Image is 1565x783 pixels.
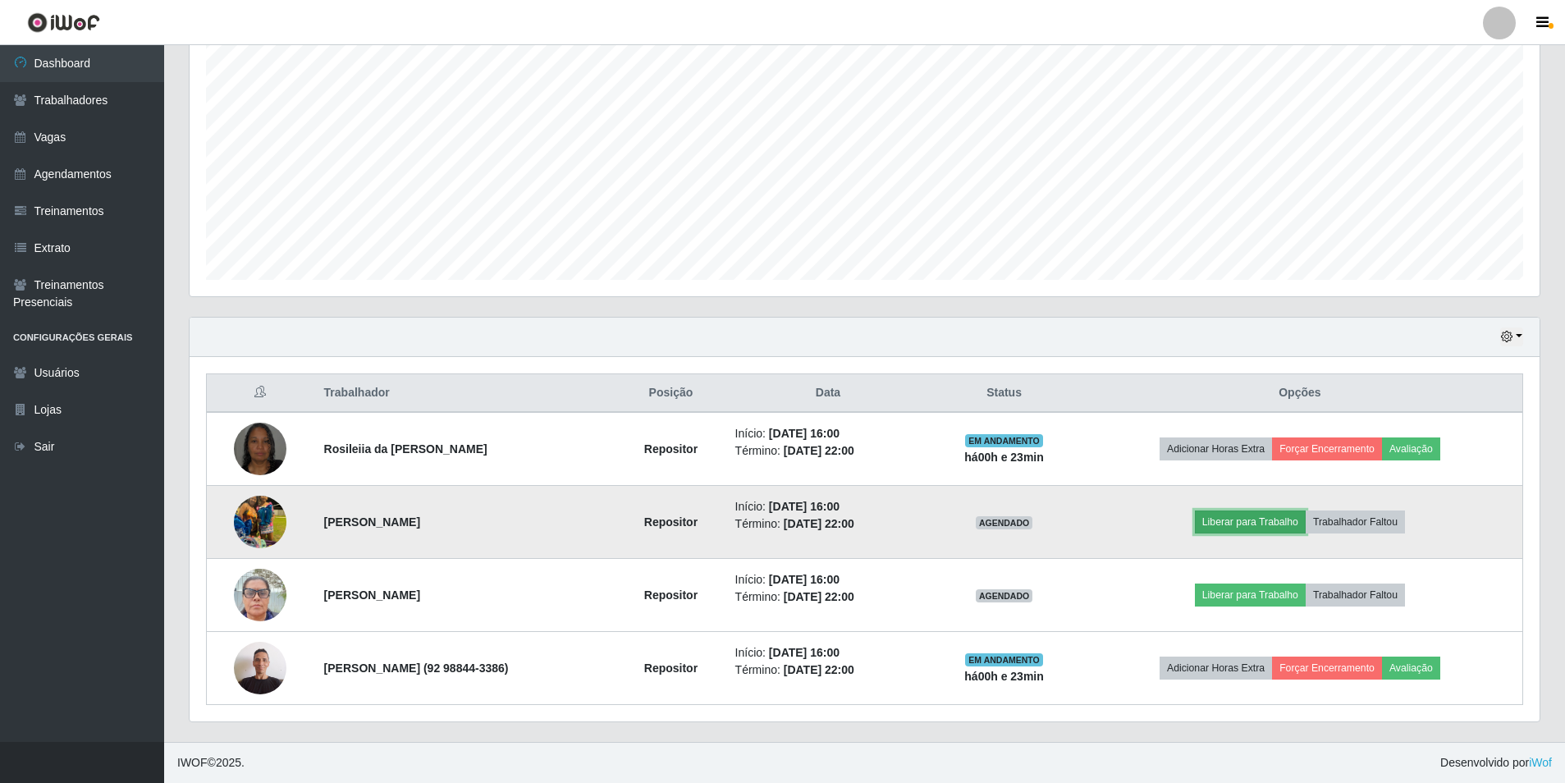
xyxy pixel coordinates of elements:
span: Desenvolvido por [1440,754,1552,772]
button: Forçar Encerramento [1272,437,1382,460]
strong: [PERSON_NAME] [324,588,420,602]
time: [DATE] 16:00 [769,500,840,513]
li: Início: [735,425,922,442]
strong: [PERSON_NAME] [324,515,420,529]
time: [DATE] 16:00 [769,573,840,586]
li: Término: [735,442,922,460]
span: IWOF [177,756,208,769]
button: Trabalhador Faltou [1306,584,1405,607]
strong: Rosileiia da [PERSON_NAME] [324,442,487,456]
img: 1751228336854.jpeg [234,475,286,569]
button: Avaliação [1382,657,1440,680]
button: Forçar Encerramento [1272,657,1382,680]
th: Trabalhador [314,374,617,413]
button: Adicionar Horas Extra [1160,657,1272,680]
time: [DATE] 22:00 [784,663,854,676]
strong: [PERSON_NAME] (92 98844-3386) [324,662,509,675]
strong: Repositor [644,442,698,456]
img: CoreUI Logo [27,12,100,33]
li: Início: [735,498,922,515]
time: [DATE] 22:00 [784,444,854,457]
button: Avaliação [1382,437,1440,460]
time: [DATE] 16:00 [769,427,840,440]
strong: Repositor [644,515,698,529]
img: 1756383410841.jpeg [234,560,286,630]
span: AGENDADO [976,589,1033,602]
img: 1751337500170.jpeg [234,402,286,496]
li: Início: [735,571,922,588]
span: AGENDADO [976,516,1033,529]
strong: há 00 h e 23 min [964,451,1044,464]
time: [DATE] 22:00 [784,517,854,530]
time: [DATE] 16:00 [769,646,840,659]
span: © 2025 . [177,754,245,772]
button: Trabalhador Faltou [1306,511,1405,533]
span: EM ANDAMENTO [965,434,1043,447]
li: Término: [735,515,922,533]
li: Término: [735,588,922,606]
button: Liberar para Trabalho [1195,584,1306,607]
th: Status [931,374,1078,413]
strong: Repositor [644,588,698,602]
img: 1757734355382.jpeg [234,633,286,703]
li: Término: [735,662,922,679]
th: Posição [616,374,725,413]
time: [DATE] 22:00 [784,590,854,603]
button: Liberar para Trabalho [1195,511,1306,533]
a: iWof [1529,756,1552,769]
strong: Repositor [644,662,698,675]
th: Data [725,374,931,413]
th: Opções [1078,374,1523,413]
li: Início: [735,644,922,662]
button: Adicionar Horas Extra [1160,437,1272,460]
span: EM ANDAMENTO [965,653,1043,666]
strong: há 00 h e 23 min [964,670,1044,683]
